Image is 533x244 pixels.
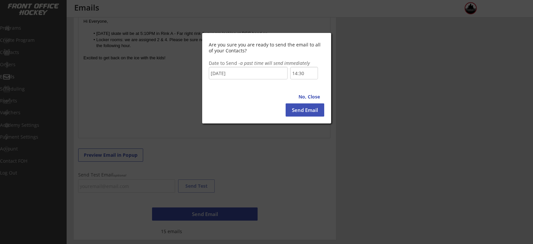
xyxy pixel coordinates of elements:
[209,61,324,66] div: Date to Send -
[209,67,288,79] input: 9/04/2025
[240,60,310,66] em: a past time will send immediately
[294,90,324,103] button: No, Close
[286,103,324,117] button: Send Email
[290,67,318,79] input: 12:00
[209,42,325,54] div: Are you sure you are ready to send the email to all of your Contacts?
